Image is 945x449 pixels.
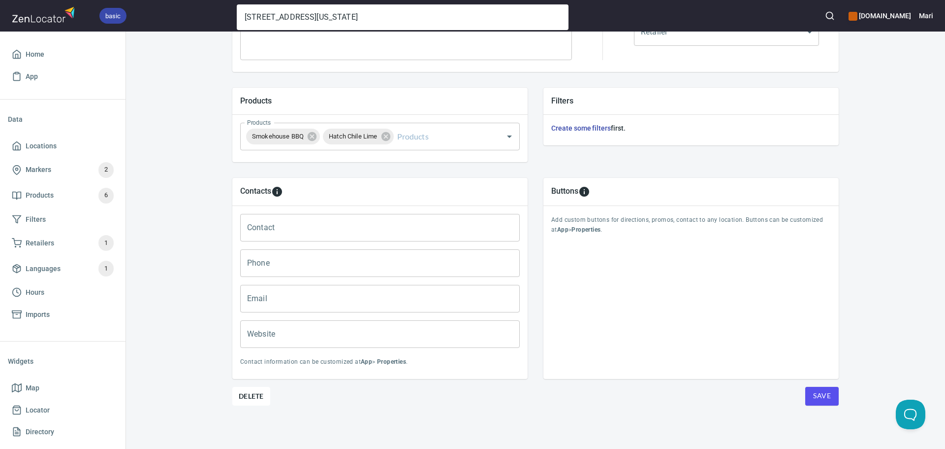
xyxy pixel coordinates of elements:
h5: Contacts [240,186,271,198]
b: Properties [377,358,406,365]
span: Map [26,382,39,394]
span: Save [813,390,831,402]
a: Imports [8,304,118,326]
span: Imports [26,309,50,321]
a: Languages1 [8,256,118,281]
a: Hours [8,281,118,304]
span: Products [26,189,54,202]
span: Locator [26,404,50,416]
span: 6 [98,190,114,201]
button: Open [503,130,516,143]
span: Hatch Chile Lime [323,132,383,141]
a: Locator [8,399,118,421]
div: Manage your apps [849,5,911,27]
button: Search [819,5,841,27]
span: Locations [26,140,57,152]
h5: Products [240,96,520,106]
span: Hours [26,286,44,299]
div: basic [99,8,126,24]
span: Markers [26,164,51,176]
span: 1 [98,263,114,275]
a: Home [8,43,118,66]
b: App [557,226,568,233]
span: Delete [239,390,264,402]
a: Map [8,377,118,399]
h6: first. [551,123,831,134]
a: Create some filters [551,124,611,132]
a: Directory [8,421,118,443]
div: Hatch Chile Lime [323,129,393,144]
span: basic [99,11,126,21]
a: Locations [8,135,118,157]
span: 1 [98,238,114,249]
button: Mari [919,5,933,27]
button: color-CE600E [849,12,857,21]
li: Widgets [8,349,118,373]
img: zenlocator [12,4,78,25]
span: App [26,70,38,83]
iframe: Help Scout Beacon - Open [896,400,925,429]
span: 2 [98,164,114,175]
a: Retailers1 [8,230,118,256]
input: Products [395,127,488,146]
p: Add custom buttons for directions, promos, contact to any location. Buttons can be customized at > . [551,215,831,235]
b: Properties [571,226,600,233]
span: Filters [26,213,46,226]
b: App [361,358,372,365]
span: Languages [26,263,61,275]
p: Contact information can be customized at > . [240,357,520,367]
li: Data [8,107,118,131]
button: Delete [232,387,270,406]
a: Filters [8,208,118,231]
svg: To add custom buttons for locations, please go to Apps > Properties > Buttons. [578,186,590,198]
h6: Mari [919,10,933,21]
div: Smokehouse BBQ [246,129,320,144]
a: App [8,66,118,88]
h5: Buttons [551,186,578,198]
li: [STREET_ADDRESS][US_STATE] [237,8,568,26]
h5: Filters [551,96,831,106]
span: Directory [26,426,54,438]
span: Smokehouse BBQ [246,132,310,141]
span: Retailers [26,237,54,249]
span: Home [26,48,44,61]
a: Products6 [8,183,118,208]
button: Save [805,387,839,406]
div: ​ [634,18,819,46]
h6: [DOMAIN_NAME] [849,10,911,21]
svg: To add custom contact information for locations, please go to Apps > Properties > Contacts. [271,186,283,198]
a: Markers2 [8,157,118,183]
